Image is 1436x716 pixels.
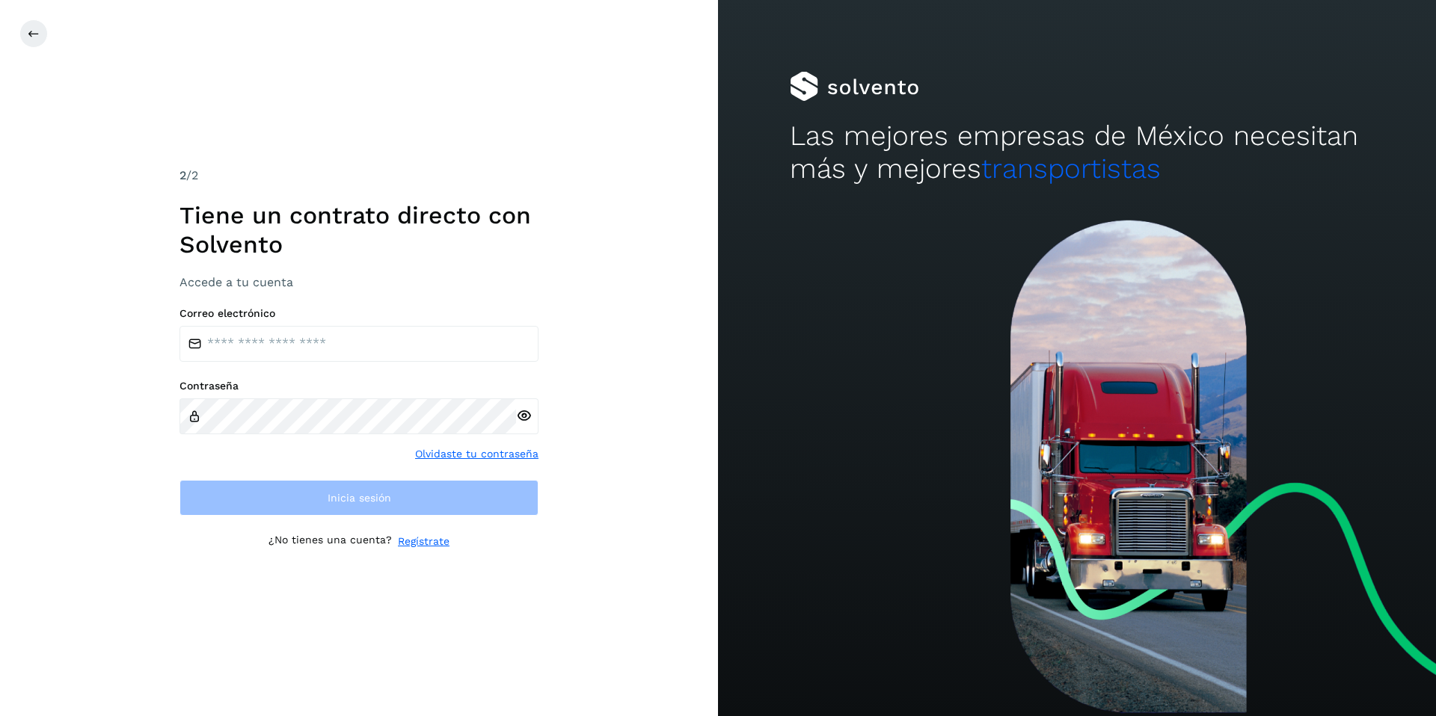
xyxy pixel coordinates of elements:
[179,201,538,259] h1: Tiene un contrato directo con Solvento
[415,446,538,462] a: Olvidaste tu contraseña
[269,534,392,549] p: ¿No tienes una cuenta?
[790,120,1364,186] h2: Las mejores empresas de México necesitan más y mejores
[328,493,391,503] span: Inicia sesión
[981,152,1161,185] span: transportistas
[179,168,186,182] span: 2
[179,167,538,185] div: /2
[179,275,538,289] h3: Accede a tu cuenta
[179,380,538,392] label: Contraseña
[179,307,538,320] label: Correo electrónico
[179,480,538,516] button: Inicia sesión
[398,534,449,549] a: Regístrate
